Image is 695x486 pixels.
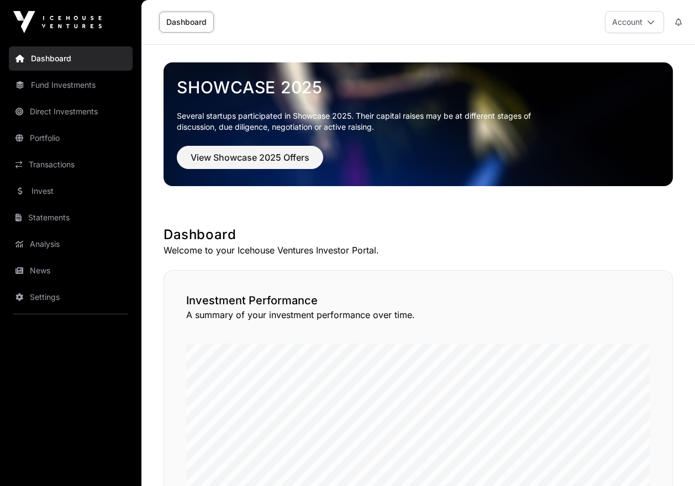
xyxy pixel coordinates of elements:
[9,258,133,283] a: News
[164,62,673,186] img: Showcase 2025
[9,285,133,309] a: Settings
[186,293,650,308] h2: Investment Performance
[9,126,133,150] a: Portfolio
[191,151,309,164] span: View Showcase 2025 Offers
[177,110,548,133] p: Several startups participated in Showcase 2025. Their capital raises may be at different stages o...
[9,232,133,256] a: Analysis
[640,433,695,486] iframe: Chat Widget
[9,46,133,71] a: Dashboard
[177,157,323,168] a: View Showcase 2025 Offers
[164,244,673,257] p: Welcome to your Icehouse Ventures Investor Portal.
[186,308,650,321] p: A summary of your investment performance over time.
[13,11,102,33] img: Icehouse Ventures Logo
[605,11,664,33] button: Account
[159,12,214,33] a: Dashboard
[177,77,660,97] a: Showcase 2025
[9,73,133,97] a: Fund Investments
[9,205,133,230] a: Statements
[9,99,133,124] a: Direct Investments
[177,146,323,169] button: View Showcase 2025 Offers
[164,226,673,244] h1: Dashboard
[9,152,133,177] a: Transactions
[9,179,133,203] a: Invest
